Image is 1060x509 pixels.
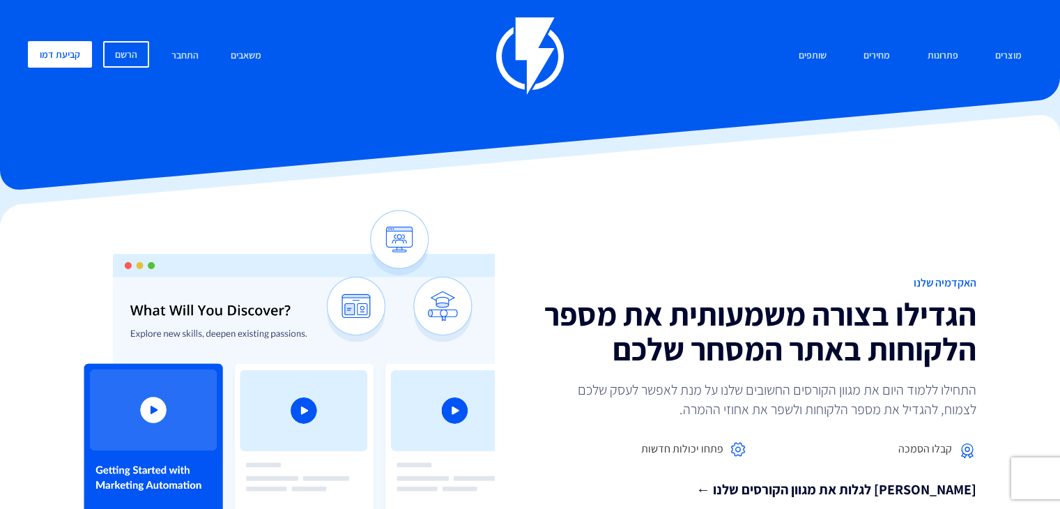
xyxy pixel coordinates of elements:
[985,41,1032,71] a: מוצרים
[641,441,723,457] span: פתחו יכולות חדשות
[541,277,977,289] h1: האקדמיה שלנו
[103,41,149,68] a: הרשם
[788,41,837,71] a: שותפים
[220,41,272,71] a: משאבים
[917,41,969,71] a: פתרונות
[558,380,976,419] p: התחילו ללמוד היום את מגוון הקורסים החשובים שלנו על מנת לאפשר לעסק שלכם לצמוח, להגדיל את מספר הלקו...
[28,41,92,68] a: קביעת דמו
[898,441,952,457] span: קבלו הסמכה
[161,41,209,71] a: התחבר
[541,296,977,366] h2: הגדילו בצורה משמעותית את מספר הלקוחות באתר המסחר שלכם
[541,480,977,500] a: [PERSON_NAME] לגלות את מגוון הקורסים שלנו ←
[853,41,900,71] a: מחירים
